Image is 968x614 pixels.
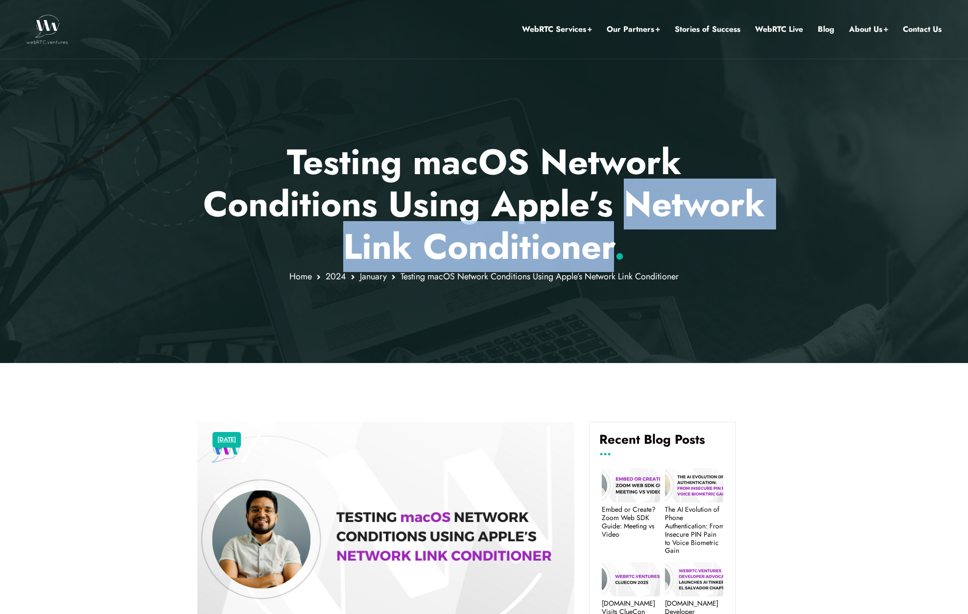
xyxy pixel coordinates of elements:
[401,270,679,283] span: Testing macOS Network Conditions Using Apple’s Network Link Conditioner
[602,505,660,538] a: Embed or Create? Zoom Web SDK Guide: Meeting vs Video
[665,505,723,555] a: The AI Evolution of Phone Authentication: From Insecure PIN Pain to Voice Biometric Gain
[903,23,942,36] a: Contact Us
[675,23,740,36] a: Stories of Success
[599,432,726,455] h4: Recent Blog Posts
[26,15,68,44] img: WebRTC.ventures
[614,221,625,272] span: .
[326,270,346,283] a: 2024
[818,23,834,36] a: Blog
[522,23,592,36] a: WebRTC Services
[289,270,312,283] a: Home
[849,23,888,36] a: About Us
[217,433,236,446] a: [DATE]
[197,141,771,268] p: Testing macOS Network Conditions Using Apple’s Network Link Conditioner
[607,23,660,36] a: Our Partners
[755,23,803,36] a: WebRTC Live
[360,270,387,283] a: January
